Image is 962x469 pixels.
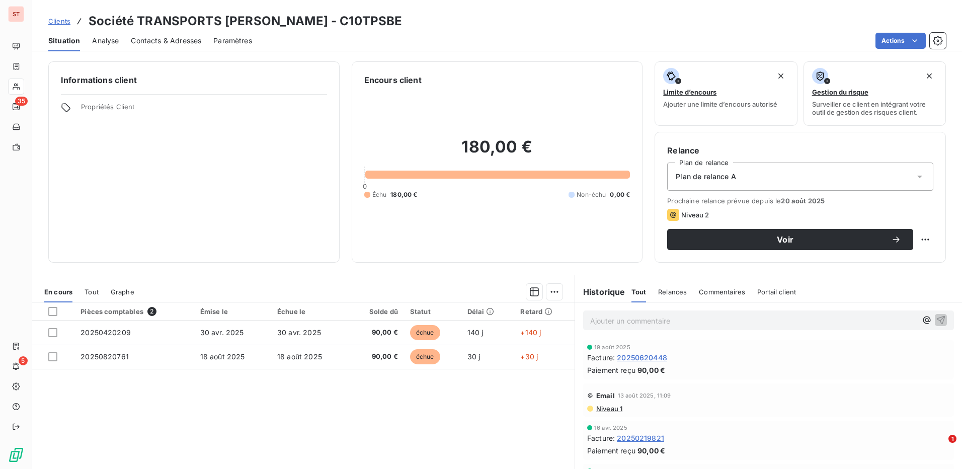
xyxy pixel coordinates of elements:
h6: Informations client [61,74,327,86]
span: Tout [631,288,647,296]
span: échue [410,325,440,340]
span: Propriétés Client [81,103,327,117]
span: 30 avr. 2025 [277,328,321,337]
span: Limite d’encours [663,88,716,96]
iframe: Intercom live chat [928,435,952,459]
span: +140 j [520,328,541,337]
h6: Encours client [364,74,422,86]
span: 0 [363,182,367,190]
span: 18 août 2025 [277,352,322,361]
h6: Historique [575,286,625,298]
span: 16 avr. 2025 [594,425,627,431]
div: Retard [520,307,569,316]
div: Statut [410,307,455,316]
span: Échu [372,190,387,199]
span: 20250219821 [617,433,664,443]
span: 90,00 € [637,445,665,456]
button: Actions [875,33,926,49]
h6: Relance [667,144,933,157]
span: Facture : [587,352,615,363]
span: Non-échu [577,190,606,199]
span: Paiement reçu [587,365,635,375]
span: Paramètres [213,36,252,46]
span: Clients [48,17,70,25]
span: 20250820761 [81,352,129,361]
div: ST [8,6,24,22]
button: Voir [667,229,913,250]
div: Solde dû [354,307,397,316]
span: 20250420209 [81,328,131,337]
span: En cours [44,288,72,296]
span: Niveau 2 [681,211,709,219]
div: Pièces comptables [81,307,188,316]
span: Contacts & Adresses [131,36,201,46]
span: Situation [48,36,80,46]
span: 140 j [467,328,484,337]
span: 5 [19,356,28,365]
button: Limite d’encoursAjouter une limite d’encours autorisé [655,61,797,126]
div: Délai [467,307,509,316]
span: 20250620448 [617,352,667,363]
span: 35 [15,97,28,106]
span: Email [596,392,615,400]
span: Ajouter une limite d’encours autorisé [663,100,777,108]
span: 13 août 2025, 11:09 [618,393,671,399]
button: Gestion du risqueSurveiller ce client en intégrant votre outil de gestion des risques client. [804,61,946,126]
span: 90,00 € [354,352,397,362]
span: 1 [948,435,956,443]
span: échue [410,349,440,364]
h2: 180,00 € [364,137,630,167]
span: Voir [679,236,891,244]
img: Logo LeanPay [8,447,24,463]
span: Facture : [587,433,615,443]
span: 20 août 2025 [781,197,825,205]
span: Commentaires [699,288,745,296]
span: Paiement reçu [587,445,635,456]
span: 180,00 € [390,190,417,199]
span: 2 [147,307,156,316]
span: 0,00 € [610,190,630,199]
span: Surveiller ce client en intégrant votre outil de gestion des risques client. [812,100,937,116]
span: 90,00 € [637,365,665,375]
span: 30 avr. 2025 [200,328,244,337]
span: Gestion du risque [812,88,868,96]
span: 18 août 2025 [200,352,245,361]
h3: Société TRANSPORTS [PERSON_NAME] - C10TPSBE [89,12,402,30]
span: Plan de relance A [676,172,736,182]
span: Relances [658,288,687,296]
span: Tout [85,288,99,296]
span: 30 j [467,352,480,361]
span: 19 août 2025 [594,344,630,350]
a: Clients [48,16,70,26]
span: Analyse [92,36,119,46]
span: Portail client [757,288,796,296]
div: Émise le [200,307,265,316]
span: Graphe [111,288,134,296]
span: Niveau 1 [595,405,622,413]
span: +30 j [520,352,538,361]
div: Échue le [277,307,342,316]
span: 90,00 € [354,328,397,338]
span: Prochaine relance prévue depuis le [667,197,933,205]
